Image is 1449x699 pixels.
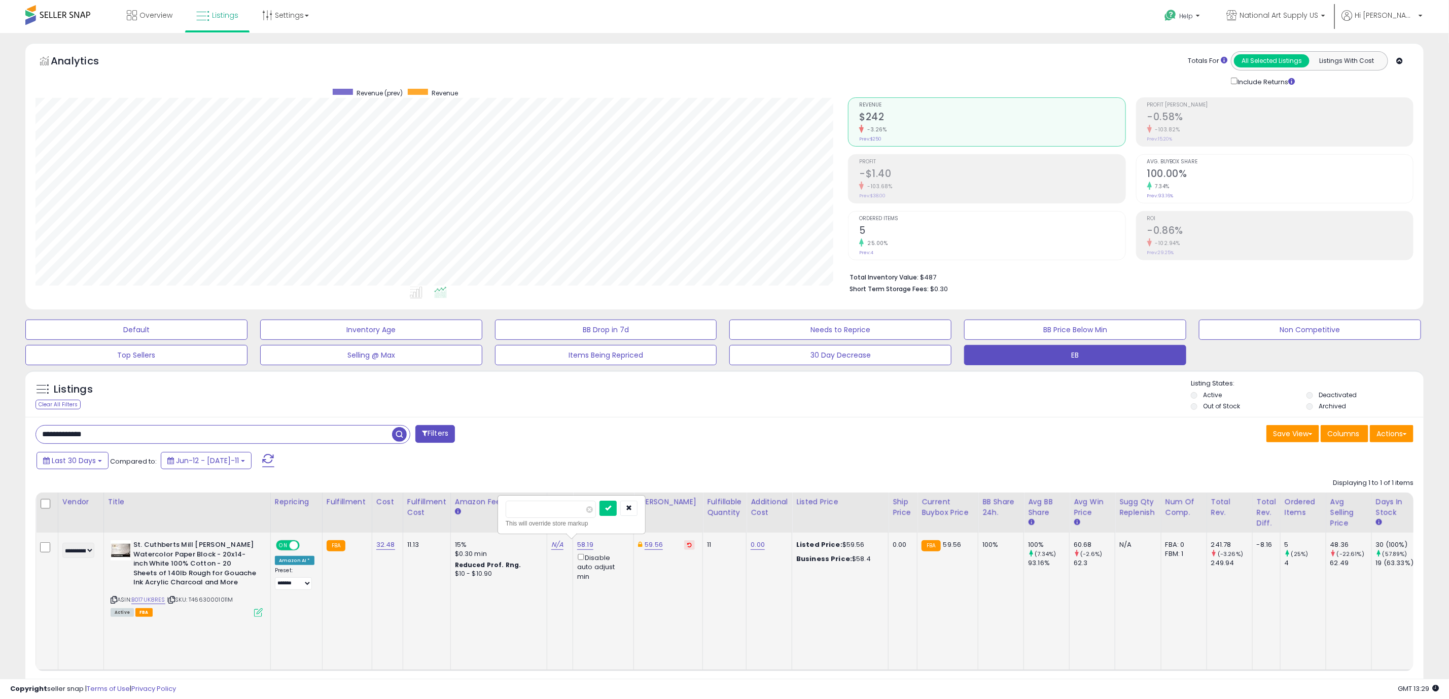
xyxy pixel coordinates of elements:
[1152,183,1170,190] small: 7.34%
[1330,540,1371,549] div: 48.36
[577,552,626,581] div: Disable auto adjust min
[707,540,738,549] div: 11
[111,540,263,615] div: ASIN:
[25,320,248,340] button: Default
[1199,320,1421,340] button: Non Competitive
[1223,76,1307,87] div: Include Returns
[1257,540,1273,549] div: -8.16
[751,540,765,550] a: 0.00
[638,497,698,507] div: [PERSON_NAME]
[859,168,1125,182] h2: -$1.40
[1119,497,1157,518] div: Sugg Qty Replenish
[455,507,461,516] small: Amazon Fees.
[111,608,134,617] span: All listings currently available for purchase on Amazon
[577,540,593,550] a: 58.19
[133,540,257,590] b: St. Cuthberts Mill [PERSON_NAME] Watercolor Paper Block - 20x14-inch White 100% Cotton - 20 Sheet...
[455,561,521,569] b: Reduced Prof. Rng.
[1119,540,1153,549] div: N/A
[1074,558,1115,568] div: 62.3
[864,126,887,133] small: -3.26%
[495,345,717,365] button: Items Being Repriced
[1257,497,1276,529] div: Total Rev. Diff.
[455,549,539,558] div: $0.30 min
[87,684,130,693] a: Terms of Use
[1074,497,1111,518] div: Avg Win Price
[1165,549,1199,558] div: FBM: 1
[1309,54,1385,67] button: Listings With Cost
[729,345,951,365] button: 30 Day Decrease
[176,456,239,466] span: Jun-12 - [DATE]-11
[850,273,918,282] b: Total Inventory Value:
[1164,9,1177,22] i: Get Help
[1115,493,1161,533] th: Please note that this number is a calculation based on your required days of coverage and your ve...
[111,540,131,561] img: 51jbMjIi7xL._SL40_.jpg
[1341,10,1423,33] a: Hi [PERSON_NAME]
[859,250,873,256] small: Prev: 4
[495,320,717,340] button: BB Drop in 7d
[10,684,176,694] div: seller snap | |
[1179,12,1193,20] span: Help
[796,540,842,549] b: Listed Price:
[1337,550,1364,558] small: (-22.61%)
[982,497,1019,518] div: BB Share 24h.
[796,554,880,564] div: $58.4
[407,540,443,549] div: 11.13
[1376,540,1417,549] div: 30 (100%)
[376,497,399,507] div: Cost
[260,345,482,365] button: Selling @ Max
[1152,239,1180,247] small: -102.94%
[58,493,103,533] th: CSV column name: cust_attr_2_Vendor
[1211,558,1252,568] div: 249.94
[108,497,266,507] div: Title
[357,89,403,97] span: Revenue (prev)
[62,497,99,507] div: Vendor
[1156,2,1210,33] a: Help
[1188,56,1227,66] div: Totals For
[1204,402,1241,410] label: Out of Stock
[859,159,1125,165] span: Profit
[864,183,892,190] small: -103.68%
[796,554,852,564] b: Business Price:
[506,518,638,529] div: This will override store markup
[864,239,888,247] small: 25.00%
[922,540,940,551] small: FBA
[131,596,165,604] a: B017UK8RES
[36,400,81,409] div: Clear All Filters
[859,102,1125,108] span: Revenue
[1147,250,1174,256] small: Prev: 29.25%
[139,10,172,20] span: Overview
[1376,518,1382,527] small: Days In Stock.
[1211,497,1248,518] div: Total Rev.
[859,216,1125,222] span: Ordered Items
[1321,425,1368,442] button: Columns
[1211,540,1252,549] div: 241.78
[1147,168,1413,182] h2: 100.00%
[1152,126,1180,133] small: -103.82%
[551,540,563,550] a: N/A
[298,541,314,550] span: OFF
[455,497,543,507] div: Amazon Fees
[1376,558,1417,568] div: 19 (63.33%)
[432,89,458,97] span: Revenue
[1285,497,1322,518] div: Ordered Items
[51,54,119,71] h5: Analytics
[645,540,663,550] a: 59.56
[275,556,314,565] div: Amazon AI *
[110,457,157,466] span: Compared to:
[1028,540,1069,549] div: 100%
[943,540,962,549] span: 59.56
[1028,497,1065,518] div: Avg BB Share
[796,497,884,507] div: Listed Price
[1147,159,1413,165] span: Avg. Buybox Share
[859,225,1125,238] h2: 5
[260,320,482,340] button: Inventory Age
[893,540,909,549] div: 0.00
[751,497,788,518] div: Additional Cost
[1355,10,1416,20] span: Hi [PERSON_NAME]
[37,452,109,469] button: Last 30 Days
[52,456,96,466] span: Last 30 Days
[1147,193,1174,199] small: Prev: 93.16%
[54,382,93,397] h5: Listings
[1147,111,1413,125] h2: -0.58%
[964,345,1186,365] button: EB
